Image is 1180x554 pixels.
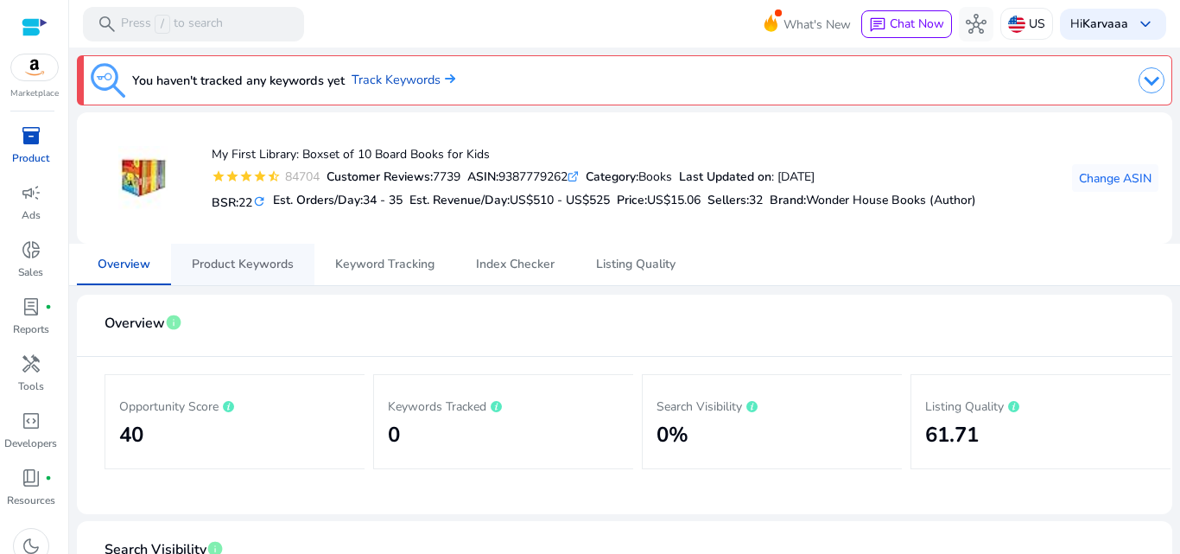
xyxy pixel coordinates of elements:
span: inventory_2 [21,125,41,146]
span: 22 [238,194,252,211]
div: 84704 [281,168,320,186]
span: campaign [21,182,41,203]
mat-icon: star [212,169,225,183]
p: Marketplace [10,87,59,100]
p: Keywords Tracked [388,395,619,416]
div: 9387779262 [467,168,579,186]
p: Product [12,150,49,166]
span: Chat Now [890,16,944,32]
span: / [155,15,170,34]
p: US [1029,9,1045,39]
button: Change ASIN [1072,164,1158,192]
b: ASIN: [467,169,498,185]
span: Listing Quality [596,258,676,271]
p: Ads [22,207,41,223]
img: 51CIxpl1ZoL._SX38_SY50_CR,0,0,38,50_.jpg [111,146,175,211]
h5: Est. Revenue/Day: [409,194,610,208]
span: US$15.06 [647,192,701,208]
h2: 61.71 [925,423,1157,448]
img: amazon.svg [11,54,58,80]
img: keyword-tracking.svg [91,63,125,98]
p: Tools [18,379,44,394]
h5: : [770,194,976,208]
span: fiber_manual_record [45,303,52,310]
button: chatChat Now [861,10,952,38]
img: us.svg [1008,16,1025,33]
p: Hi [1070,18,1128,30]
img: dropdown-arrow.svg [1139,67,1164,93]
h2: 0 [388,423,619,448]
span: donut_small [21,239,41,260]
h2: 40 [119,423,351,448]
span: lab_profile [21,296,41,317]
span: hub [966,14,987,35]
div: 7739 [327,168,460,186]
span: chat [869,16,886,34]
h5: Price: [617,194,701,208]
b: Category: [586,169,638,185]
span: info [165,314,182,331]
b: Customer Reviews: [327,169,433,185]
h5: BSR: [212,192,266,211]
div: Books [586,168,672,186]
span: Change ASIN [1079,169,1151,188]
span: code_blocks [21,411,41,431]
span: Brand [770,192,803,208]
p: Press to search [121,15,223,34]
h2: 0% [657,423,888,448]
h4: My First Library: Boxset of 10 Board Books for Kids [212,148,976,162]
mat-icon: star_half [267,169,281,183]
h5: Sellers: [707,194,763,208]
b: Karvaaa [1082,16,1128,32]
b: Last Updated on [679,169,771,185]
span: What's New [783,10,851,40]
mat-icon: star [225,169,239,183]
p: Sales [18,264,43,280]
mat-icon: star [253,169,267,183]
span: Product Keywords [192,258,294,271]
p: Resources [7,493,55,508]
span: Index Checker [476,258,555,271]
a: Track Keywords [352,71,455,90]
h3: You haven't tracked any keywords yet [132,70,345,91]
div: : [DATE] [679,168,815,186]
mat-icon: star [239,169,253,183]
span: 32 [749,192,763,208]
span: handyman [21,353,41,374]
span: Wonder House Books (Author) [806,192,976,208]
button: hub [959,7,993,41]
p: Opportunity Score [119,395,351,416]
span: book_4 [21,468,41,488]
p: Developers [4,436,57,451]
span: fiber_manual_record [45,474,52,481]
span: Overview [98,258,150,271]
span: Overview [105,309,165,339]
span: keyboard_arrow_down [1135,14,1156,35]
img: arrow-right.svg [441,73,455,84]
p: Listing Quality [925,395,1157,416]
span: Keyword Tracking [335,258,435,271]
p: Reports [13,322,49,337]
span: 34 - 35 [363,192,403,208]
span: search [97,14,117,35]
p: Search Visibility [657,395,888,416]
span: US$510 - US$525 [510,192,610,208]
h5: Est. Orders/Day: [273,194,403,208]
mat-icon: refresh [252,194,266,210]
